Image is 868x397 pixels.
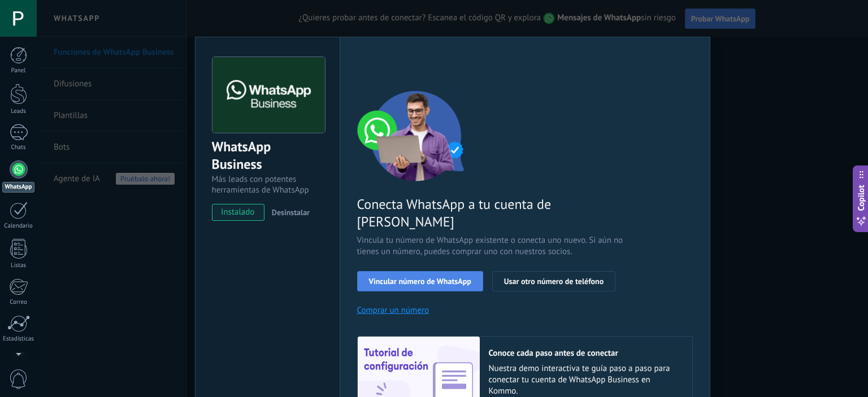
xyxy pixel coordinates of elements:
h2: Conoce cada paso antes de conectar [489,348,681,359]
span: Copilot [856,185,867,211]
div: Leads [2,108,35,115]
div: Listas [2,262,35,269]
div: Chats [2,144,35,151]
span: Vincula tu número de WhatsApp existente o conecta uno nuevo. Si aún no tienes un número, puedes c... [357,235,626,258]
span: Usar otro número de teléfono [504,277,604,285]
span: Nuestra demo interactiva te guía paso a paso para conectar tu cuenta de WhatsApp Business en Kommo. [489,363,681,397]
button: Desinstalar [267,204,310,221]
img: logo_main.png [212,57,325,133]
img: connect number [357,91,476,181]
div: Correo [2,299,35,306]
span: Vincular número de WhatsApp [369,277,471,285]
div: WhatsApp Business [212,138,323,174]
div: Panel [2,67,35,75]
span: instalado [212,204,264,221]
button: Comprar un número [357,305,429,316]
span: Conecta WhatsApp a tu cuenta de [PERSON_NAME] [357,195,626,230]
button: Usar otro número de teléfono [492,271,615,291]
div: Más leads con potentes herramientas de WhatsApp [212,174,323,195]
span: Desinstalar [272,207,310,217]
button: Vincular número de WhatsApp [357,271,483,291]
div: Estadísticas [2,335,35,343]
div: Calendario [2,223,35,230]
div: WhatsApp [2,182,34,193]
